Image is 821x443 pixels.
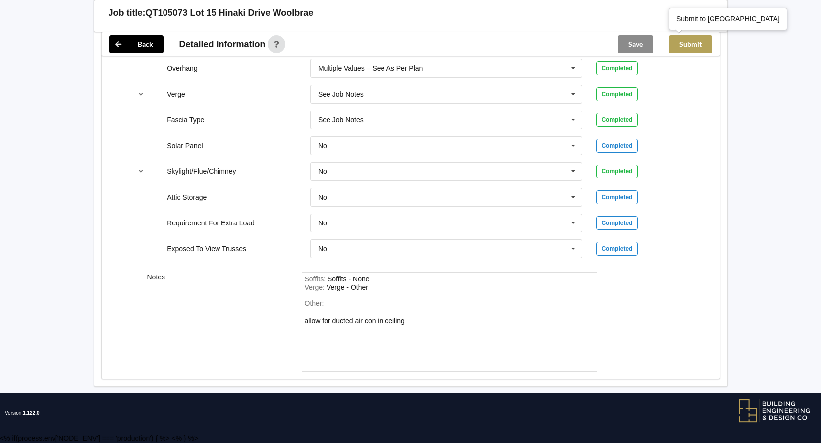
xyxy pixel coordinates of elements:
div: Other [305,317,405,325]
h3: Job title: [109,7,146,19]
form: notes-field [302,272,597,372]
div: No [318,142,327,149]
div: No [318,245,327,252]
div: Completed [596,165,638,178]
div: See Job Notes [318,116,364,123]
div: No [318,220,327,226]
button: reference-toggle [131,163,151,180]
span: Other: [305,299,324,307]
div: See Job Notes [318,91,364,98]
button: Submit [669,35,712,53]
div: Submit to [GEOGRAPHIC_DATA] [676,14,780,24]
div: Completed [596,61,638,75]
div: Multiple Values – See As Per Plan [318,65,423,72]
div: Completed [596,190,638,204]
h3: QT105073 Lot 15 Hinaki Drive Woolbrae [146,7,314,19]
div: Notes [140,272,295,372]
label: Solar Panel [167,142,203,150]
label: Overhang [167,64,197,72]
div: Completed [596,242,638,256]
span: Verge : [305,283,327,291]
label: Attic Storage [167,193,207,201]
button: Back [109,35,164,53]
label: Fascia Type [167,116,204,124]
div: Completed [596,139,638,153]
span: 1.122.0 [23,410,39,416]
div: Soffits [328,275,370,283]
div: Completed [596,216,638,230]
span: Detailed information [179,40,266,49]
span: Soffits : [305,275,328,283]
div: No [318,194,327,201]
div: No [318,168,327,175]
label: Requirement For Extra Load [167,219,255,227]
label: Skylight/Flue/Chimney [167,167,236,175]
label: Verge [167,90,185,98]
span: Version: [5,393,40,433]
img: BEDC logo [738,398,811,423]
div: Completed [596,113,638,127]
div: Verge [327,283,368,291]
label: Exposed To View Trusses [167,245,246,253]
button: reference-toggle [131,85,151,103]
div: Completed [596,87,638,101]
